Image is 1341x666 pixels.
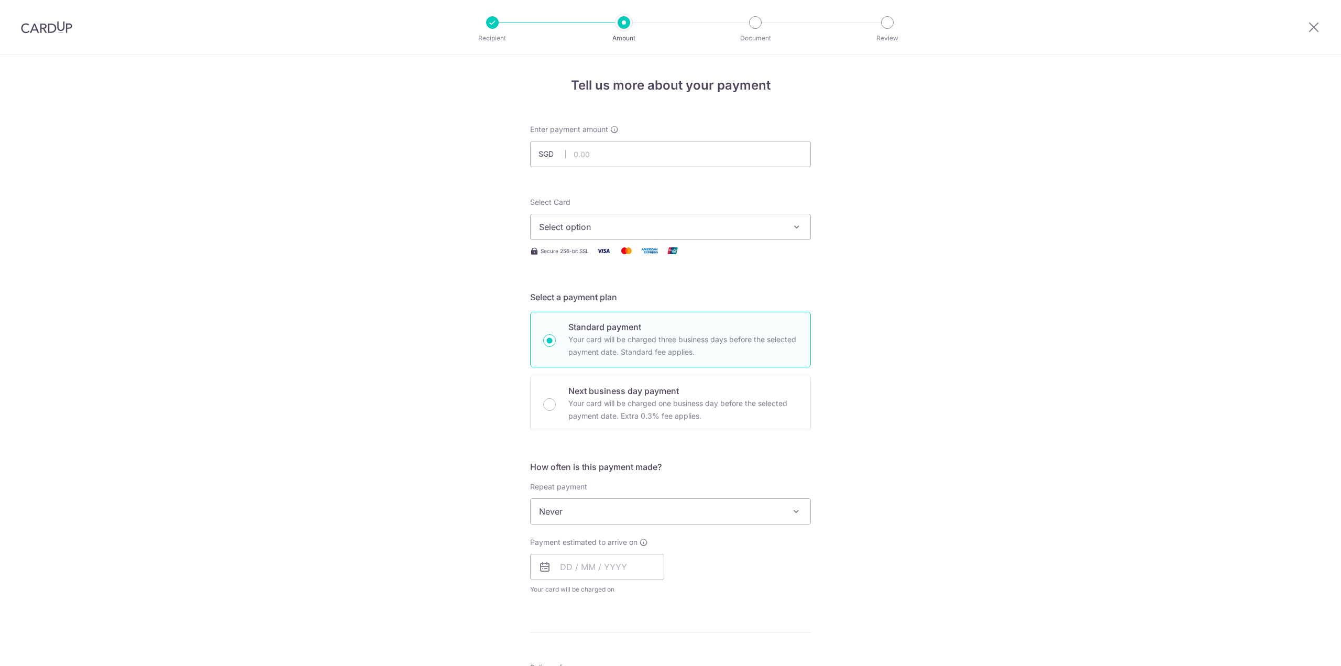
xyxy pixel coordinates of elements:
[568,333,798,358] p: Your card will be charged three business days before the selected payment date. Standard fee appl...
[530,498,811,525] span: Never
[530,482,587,492] label: Repeat payment
[717,33,794,43] p: Document
[1274,635,1331,661] iframe: Opens a widget where you can find more information
[539,221,783,233] span: Select option
[530,198,570,206] span: translation missing: en.payables.payment_networks.credit_card.summary.labels.select_card
[530,584,664,595] span: Your card will be charged on
[662,244,683,257] img: Union Pay
[568,385,798,397] p: Next business day payment
[568,397,798,422] p: Your card will be charged one business day before the selected payment date. Extra 0.3% fee applies.
[530,214,811,240] button: Select option
[538,149,566,159] span: SGD
[585,33,663,43] p: Amount
[616,244,637,257] img: Mastercard
[849,33,926,43] p: Review
[530,76,811,95] h4: Tell us more about your payment
[454,33,531,43] p: Recipient
[593,244,614,257] img: Visa
[530,461,811,473] h5: How often is this payment made?
[530,141,811,167] input: 0.00
[530,554,664,580] input: DD / MM / YYYY
[530,291,811,303] h5: Select a payment plan
[530,537,637,548] span: Payment estimated to arrive on
[541,247,589,255] span: Secure 256-bit SSL
[568,321,798,333] p: Standard payment
[21,21,72,34] img: CardUp
[531,499,810,524] span: Never
[639,244,660,257] img: American Express
[530,124,608,135] span: Enter payment amount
